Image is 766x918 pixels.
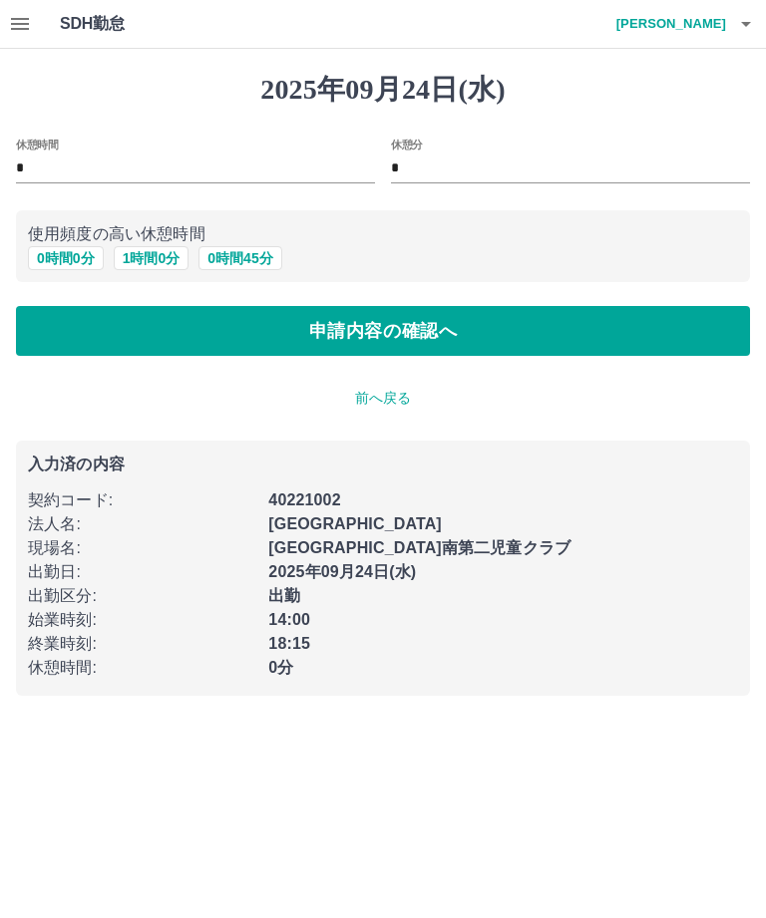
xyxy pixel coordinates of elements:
[268,635,310,652] b: 18:15
[28,560,256,584] p: 出勤日 :
[28,656,256,680] p: 休憩時間 :
[114,246,190,270] button: 1時間0分
[268,515,442,532] b: [GEOGRAPHIC_DATA]
[16,137,58,152] label: 休憩時間
[16,306,750,356] button: 申請内容の確認へ
[28,608,256,632] p: 始業時刻 :
[16,388,750,409] p: 前へ戻る
[28,512,256,536] p: 法人名 :
[268,611,310,628] b: 14:00
[268,587,300,604] b: 出勤
[268,563,416,580] b: 2025年09月24日(水)
[268,491,340,508] b: 40221002
[28,632,256,656] p: 終業時刻 :
[391,137,423,152] label: 休憩分
[16,73,750,107] h1: 2025年09月24日(水)
[268,659,293,676] b: 0分
[28,488,256,512] p: 契約コード :
[28,246,104,270] button: 0時間0分
[28,584,256,608] p: 出勤区分 :
[28,536,256,560] p: 現場名 :
[268,539,571,556] b: [GEOGRAPHIC_DATA]南第二児童クラブ
[28,222,738,246] p: 使用頻度の高い休憩時間
[198,246,281,270] button: 0時間45分
[28,457,738,472] p: 入力済の内容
